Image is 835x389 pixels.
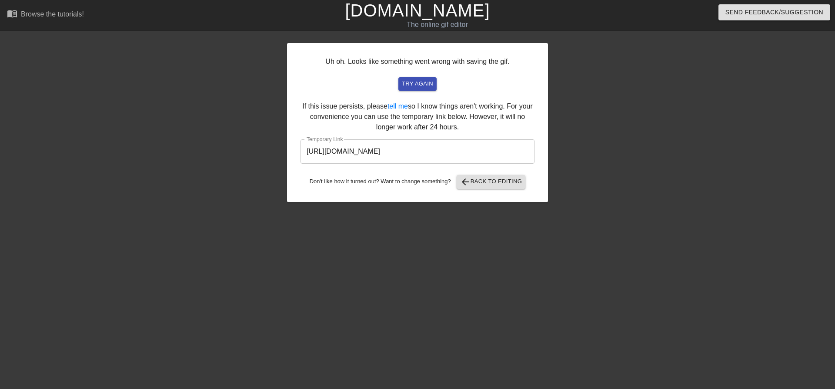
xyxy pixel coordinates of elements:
[7,8,84,22] a: Browse the tutorials!
[725,7,823,18] span: Send Feedback/Suggestion
[387,102,408,110] a: tell me
[21,10,84,18] div: Browse the tutorials!
[460,177,522,187] span: Back to Editing
[301,175,534,189] div: Don't like how it turned out? Want to change something?
[283,20,592,30] div: The online gif editor
[402,79,433,89] span: try again
[718,4,830,20] button: Send Feedback/Suggestion
[457,175,526,189] button: Back to Editing
[460,177,471,187] span: arrow_back
[345,1,490,20] a: [DOMAIN_NAME]
[301,139,534,164] input: bare
[398,77,437,91] button: try again
[287,43,548,202] div: Uh oh. Looks like something went wrong with saving the gif. If this issue persists, please so I k...
[7,8,17,19] span: menu_book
